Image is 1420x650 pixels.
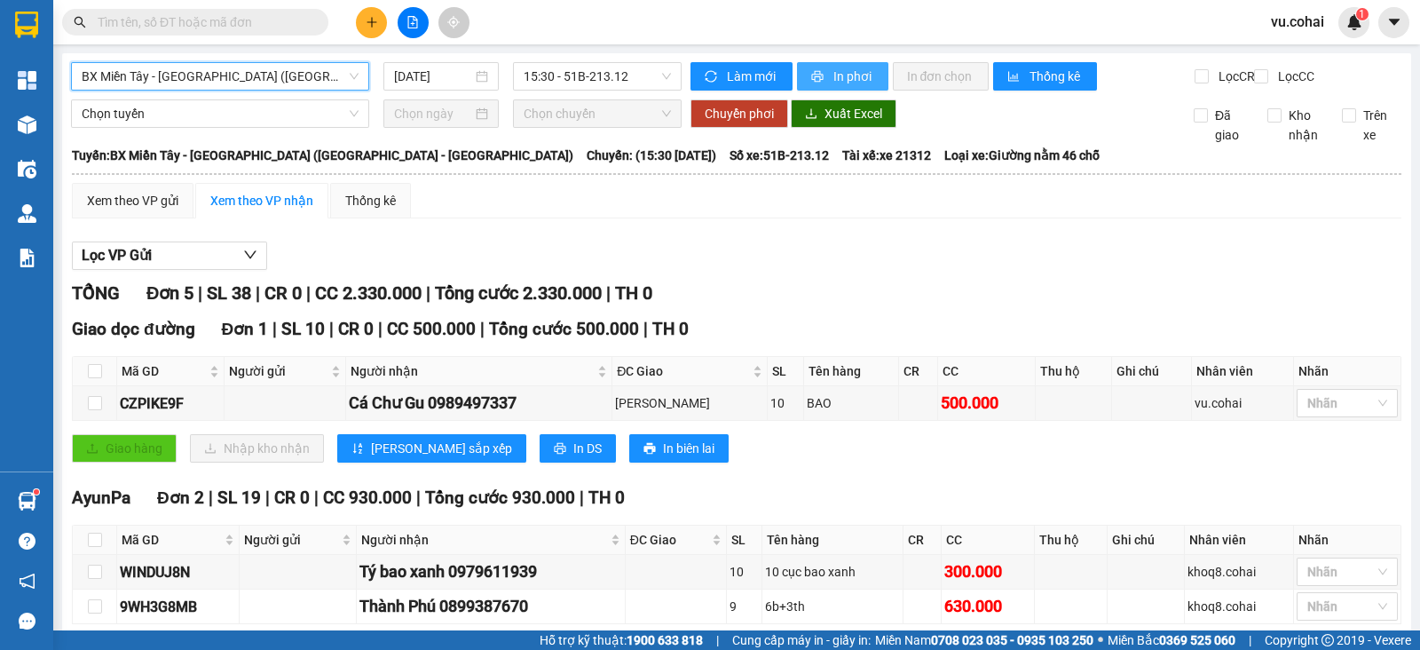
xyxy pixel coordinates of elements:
[791,99,896,128] button: downloadXuất Excel
[265,487,270,508] span: |
[1211,67,1258,86] span: Lọc CR
[349,391,609,416] div: Cá Chư Gu 0989497337
[159,67,193,89] span: Gửi:
[198,282,202,304] span: |
[34,489,39,495] sup: 1
[426,282,430,304] span: |
[356,7,387,38] button: plus
[281,319,325,339] span: SL 10
[938,357,1036,386] th: CC
[1185,526,1294,555] th: Nhân viên
[762,526,904,555] th: Tên hàng
[19,533,35,550] span: question-circle
[87,191,178,210] div: Xem theo VP gửi
[18,160,36,178] img: warehouse-icon
[1098,637,1103,644] span: ⚪️
[359,594,622,619] div: Thành Phú 0899387670
[893,62,990,91] button: In đơn chọn
[190,434,324,463] button: downloadNhập kho nhận
[1108,630,1235,650] span: Miền Bắc
[690,99,788,128] button: Chuyển phơi
[540,630,703,650] span: Hỗ trợ kỹ thuật:
[663,439,714,458] span: In biên lai
[652,319,689,339] span: TH 0
[72,434,177,463] button: uploadGiao hàng
[1271,67,1317,86] span: Lọc CC
[447,16,460,28] span: aim
[217,487,261,508] span: SL 19
[727,526,762,555] th: SL
[120,561,236,583] div: WINDUJ8N
[159,97,310,118] span: Bến xe Miền Đông
[18,71,36,90] img: dashboard-icon
[315,282,422,304] span: CC 2.330.000
[1187,562,1290,582] div: khoq8.cohai
[146,282,193,304] span: Đơn 5
[435,282,602,304] span: Tổng cước 2.330.000
[117,590,240,624] td: 9WH3G8MB
[338,319,374,339] span: CR 0
[899,357,938,386] th: CR
[398,7,429,38] button: file-add
[72,319,195,339] span: Giao dọc đường
[82,100,359,127] span: Chọn tuyến
[120,596,236,618] div: 9WH3G8MB
[72,242,267,270] button: Lọc VP Gửi
[351,442,364,456] span: sort-ascending
[117,555,240,590] td: WINDUJ8N
[842,146,931,165] span: Tài xế: xe 21312
[117,386,225,421] td: CZPIKE9F
[804,357,899,386] th: Tên hàng
[797,62,888,91] button: printerIn phơi
[824,104,882,123] span: Xuất Excel
[931,633,1093,647] strong: 0708 023 035 - 0935 103 250
[1282,106,1328,145] span: Kho nhận
[159,123,217,154] span: KIEN
[1378,7,1409,38] button: caret-down
[765,562,901,582] div: 10 cục bao xanh
[438,7,469,38] button: aim
[730,146,829,165] span: Số xe: 51B-213.12
[489,319,639,339] span: Tổng cước 500.000
[629,434,729,463] button: printerIn biên lai
[18,492,36,511] img: warehouse-icon
[72,148,573,162] b: Tuyến: BX Miền Tây - [GEOGRAPHIC_DATA] ([GEOGRAPHIC_DATA] - [GEOGRAPHIC_DATA])
[524,100,670,127] span: Chọn chuyến
[229,361,328,381] span: Người gửi
[74,16,86,28] span: search
[18,204,36,223] img: warehouse-icon
[425,487,575,508] span: Tổng cước 930.000
[833,67,874,86] span: In phơi
[811,70,826,84] span: printer
[1007,70,1022,84] span: bar-chart
[18,115,36,134] img: warehouse-icon
[805,107,817,122] span: download
[1208,106,1254,145] span: Đã giao
[606,282,611,304] span: |
[643,319,648,339] span: |
[727,67,778,86] span: Làm mới
[394,104,473,123] input: Chọn ngày
[944,594,1031,619] div: 630.000
[306,282,311,304] span: |
[18,249,36,267] img: solution-icon
[1298,530,1396,550] div: Nhãn
[705,70,720,84] span: sync
[222,319,269,339] span: Đơn 1
[272,319,277,339] span: |
[243,248,257,262] span: down
[770,393,801,413] div: 10
[540,434,616,463] button: printerIn DS
[573,439,602,458] span: In DS
[323,487,412,508] span: CC 930.000
[903,526,941,555] th: CR
[314,487,319,508] span: |
[480,319,485,339] span: |
[371,439,512,458] span: [PERSON_NAME] sắp xếp
[944,146,1100,165] span: Loại xe: Giường nằm 46 chỗ
[580,487,584,508] span: |
[157,487,204,508] span: Đơn 2
[351,361,594,381] span: Người nhận
[615,282,652,304] span: TH 0
[1298,361,1396,381] div: Nhãn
